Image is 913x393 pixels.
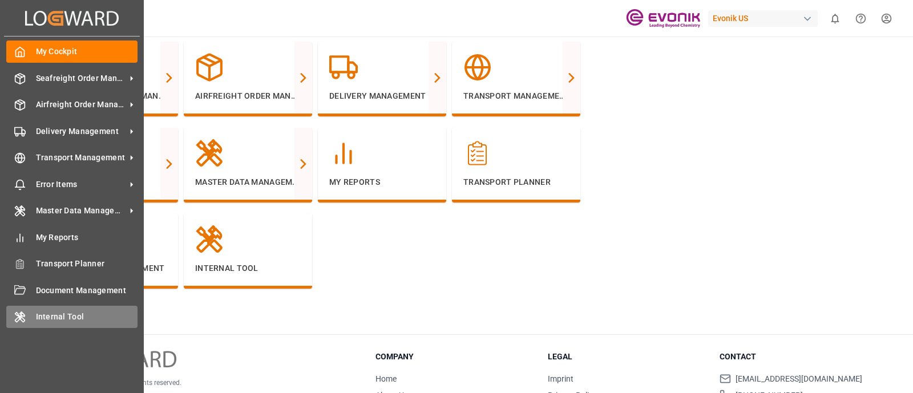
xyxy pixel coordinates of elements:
[36,99,126,111] span: Airfreight Order Management
[708,10,818,27] div: Evonik US
[36,125,126,137] span: Delivery Management
[548,351,706,363] h3: Legal
[6,226,138,248] a: My Reports
[195,90,301,102] p: Airfreight Order Management
[548,374,573,383] a: Imprint
[822,6,848,31] button: show 0 new notifications
[463,176,569,188] p: Transport Planner
[6,279,138,301] a: Document Management
[195,176,301,188] p: Master Data Management
[848,6,874,31] button: Help Center
[329,176,435,188] p: My Reports
[36,46,138,58] span: My Cockpit
[36,285,138,297] span: Document Management
[708,7,822,29] button: Evonik US
[375,374,397,383] a: Home
[375,351,534,363] h3: Company
[6,40,138,63] a: My Cockpit
[36,205,126,217] span: Master Data Management
[36,179,126,191] span: Error Items
[736,373,862,385] span: [EMAIL_ADDRESS][DOMAIN_NAME]
[36,232,138,244] span: My Reports
[6,306,138,328] a: Internal Tool
[329,90,435,102] p: Delivery Management
[463,90,569,102] p: Transport Management
[6,253,138,275] a: Transport Planner
[36,258,138,270] span: Transport Planner
[720,351,878,363] h3: Contact
[36,72,126,84] span: Seafreight Order Management
[36,311,138,323] span: Internal Tool
[195,262,301,274] p: Internal Tool
[74,378,347,388] p: © 2025 Logward. All rights reserved.
[36,152,126,164] span: Transport Management
[626,9,700,29] img: Evonik-brand-mark-Deep-Purple-RGB.jpeg_1700498283.jpeg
